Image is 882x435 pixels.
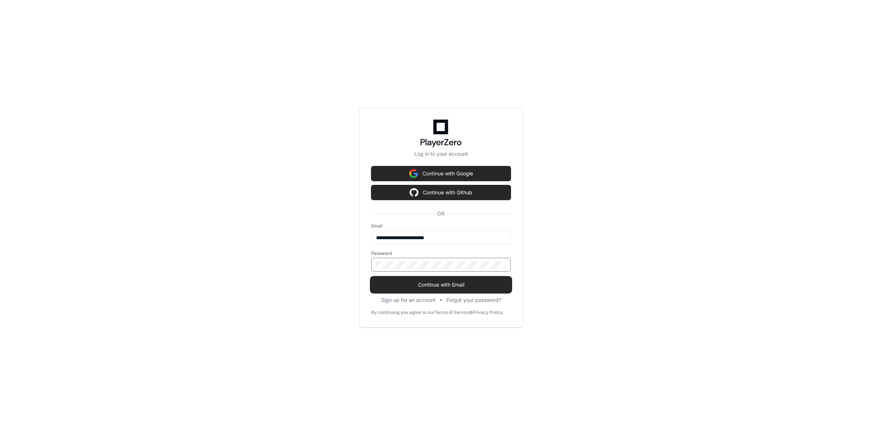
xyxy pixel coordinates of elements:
a: Terms of Service [434,310,470,315]
label: Password [371,250,511,256]
label: Email [371,223,511,229]
a: Privacy Policy. [473,310,503,315]
span: Continue with Email [371,281,511,288]
div: & [470,310,473,315]
img: Sign in with google [409,166,418,181]
div: By continuing you agree to our [371,310,434,315]
button: Sign up for an account [381,296,436,304]
span: OR [434,210,448,217]
p: Log in to your account [371,150,511,158]
button: Forgot your password? [446,296,501,304]
button: Continue with Github [371,185,511,200]
button: Continue with Google [371,166,511,181]
button: Continue with Email [371,277,511,292]
img: Sign in with google [410,185,418,200]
